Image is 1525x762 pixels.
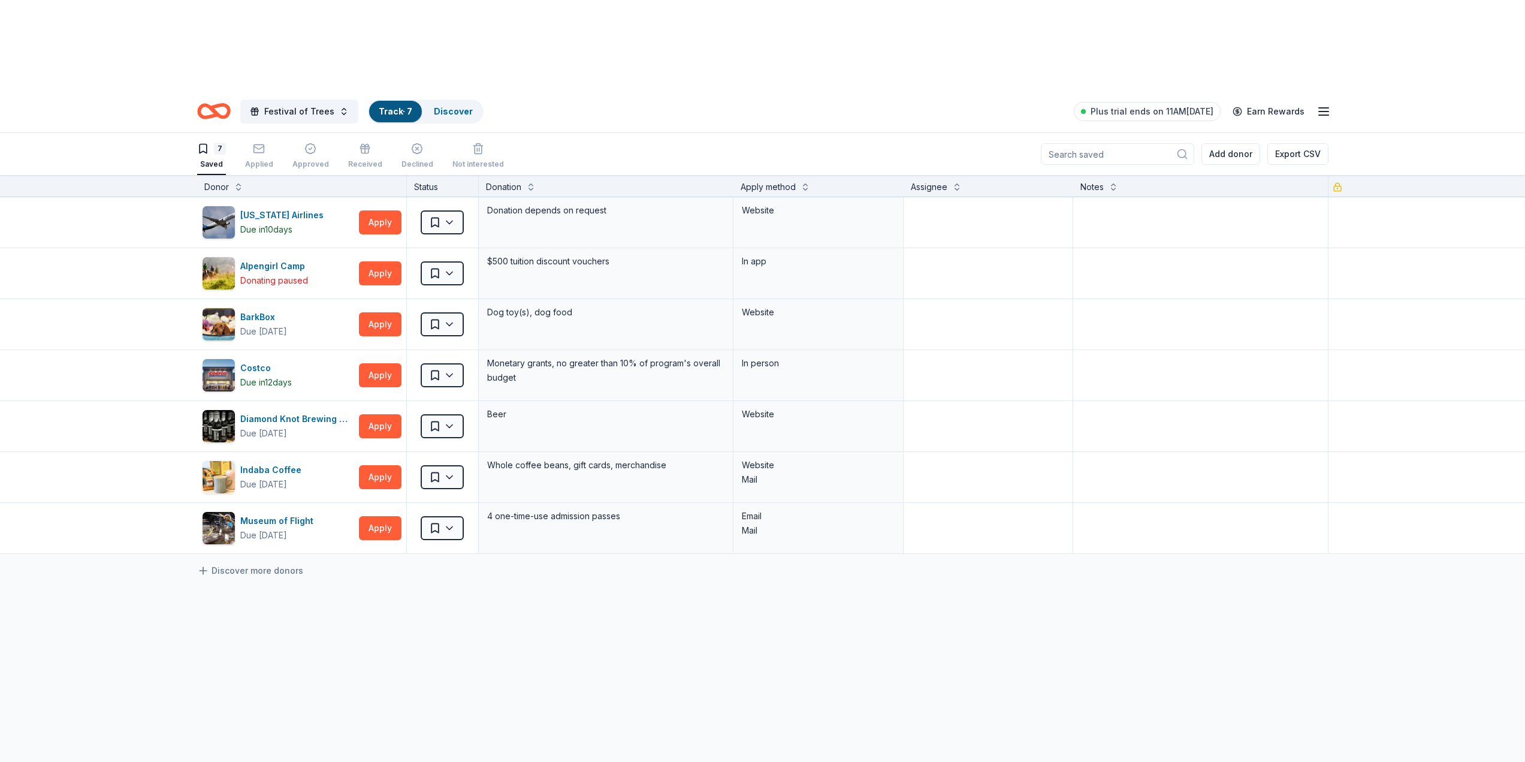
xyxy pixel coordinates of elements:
[203,410,235,442] img: Image for Diamond Knot Brewing Company
[742,356,895,371] div: In person
[452,159,504,169] div: Not interested
[486,508,726,525] div: 4 one-time-use admission passes
[202,308,354,341] button: Image for BarkBoxBarkBoxDue [DATE]
[203,359,235,391] img: Image for Costco
[245,159,273,169] div: Applied
[742,203,895,218] div: Website
[240,463,306,477] div: Indaba Coffee
[202,257,354,290] button: Image for Alpengirl Camp Alpengirl CampDonating paused
[292,159,329,169] div: Approved
[1080,180,1104,194] div: Notes
[202,409,354,443] button: Image for Diamond Knot Brewing CompanyDiamond Knot Brewing CompanyDue [DATE]
[240,259,310,273] div: Alpengirl Camp
[214,143,226,155] div: 7
[742,254,895,269] div: In app
[486,202,726,219] div: Donation depends on request
[245,138,273,175] button: Applied
[359,261,401,285] button: Apply
[742,305,895,320] div: Website
[202,511,354,545] button: Image for Museum of FlightMuseum of FlightDue [DATE]
[1267,143,1328,165] button: Export CSV
[197,159,226,169] div: Saved
[240,375,292,390] div: Due in 12 days
[240,208,328,222] div: [US_STATE] Airlines
[486,406,726,423] div: Beer
[240,412,354,426] div: Diamond Knot Brewing Company
[240,273,308,288] div: Donating paused
[486,457,726,474] div: Whole coffee beans, gift cards, merchandise
[240,514,318,528] div: Museum of Flight
[434,106,473,116] a: Discover
[203,206,235,239] img: Image for Alaska Airlines
[348,159,382,169] div: Received
[1225,101,1312,122] a: Earn Rewards
[240,426,287,441] div: Due [DATE]
[240,528,287,543] div: Due [DATE]
[742,458,895,472] div: Website
[264,104,334,119] span: Festival of Trees
[742,509,895,523] div: Email
[359,363,401,387] button: Apply
[240,222,292,237] div: Due in 10 days
[240,324,287,339] div: Due [DATE]
[401,159,433,169] div: Declined
[348,138,382,175] button: Received
[1041,143,1194,165] input: Search saved
[1074,102,1221,121] a: Plus trial ends on 11AM[DATE]
[742,407,895,421] div: Website
[486,253,726,270] div: $500 tuition discount vouchers
[197,564,303,578] a: Discover more donors
[240,477,287,492] div: Due [DATE]
[368,100,484,124] button: Track· 7Discover
[202,460,354,494] button: Image for Indaba CoffeeIndaba CoffeeDue [DATE]
[742,523,895,538] div: Mail
[197,138,226,175] button: 7Saved
[204,180,229,194] div: Donor
[379,106,412,116] a: Track· 7
[292,138,329,175] button: Approved
[203,308,235,341] img: Image for BarkBox
[1201,143,1260,165] button: Add donor
[359,312,401,336] button: Apply
[742,472,895,487] div: Mail
[202,206,354,239] button: Image for Alaska Airlines[US_STATE] AirlinesDue in10days
[203,512,235,544] img: Image for Museum of Flight
[1091,104,1213,119] span: Plus trial ends on 11AM[DATE]
[359,414,401,438] button: Apply
[240,361,292,375] div: Costco
[401,138,433,175] button: Declined
[452,138,504,175] button: Not interested
[197,97,231,125] a: Home
[359,210,401,234] button: Apply
[240,100,358,124] button: Festival of Trees
[486,304,726,321] div: Dog toy(s), dog food
[240,310,287,324] div: BarkBox
[741,180,796,194] div: Apply method
[911,180,947,194] div: Assignee
[359,516,401,540] button: Apply
[203,461,235,493] img: Image for Indaba Coffee
[202,359,354,392] button: Image for CostcoCostcoDue in12days
[486,180,521,194] div: Donation
[203,257,235,290] img: Image for Alpengirl Camp
[407,175,479,197] div: Status
[359,465,401,489] button: Apply
[486,355,726,386] div: Monetary grants, no greater than 10% of program's overall budget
